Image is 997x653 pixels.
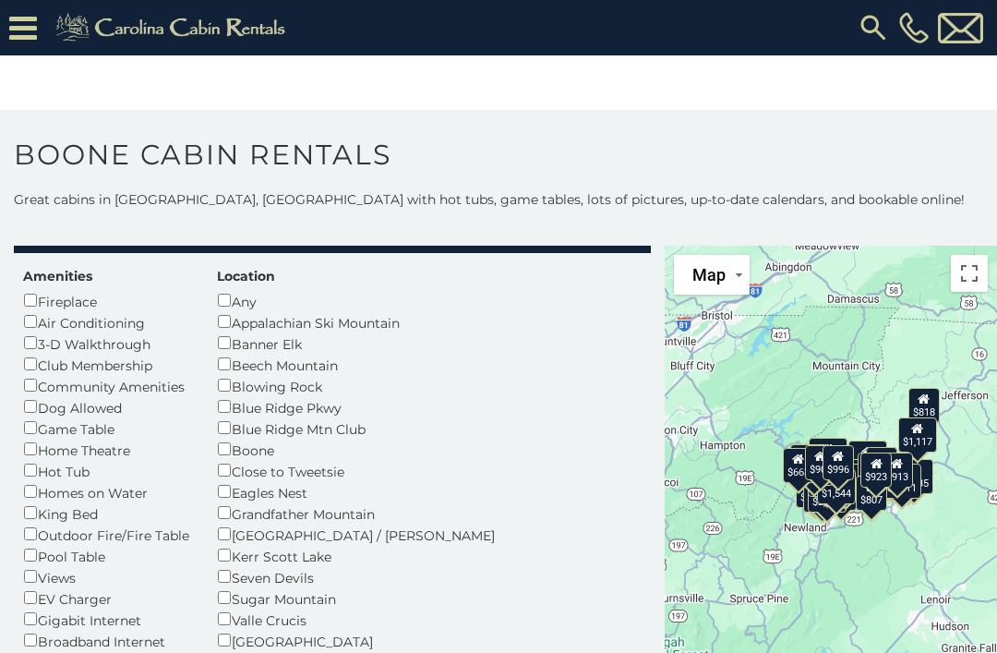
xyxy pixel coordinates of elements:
[796,473,835,508] div: $1,072
[23,566,189,587] div: Views
[217,545,519,566] div: Kerr Scott Lake
[217,333,519,354] div: Banner Elk
[46,9,301,46] img: Khaki-logo.png
[908,387,940,422] div: $818
[217,630,519,651] div: [GEOGRAPHIC_DATA]
[883,463,921,498] div: $1,211
[882,452,913,487] div: $913
[217,460,519,481] div: Close to Tweetsie
[848,441,887,476] div: $1,070
[823,445,854,480] div: $996
[23,311,189,333] div: Air Conditioning
[858,452,896,487] div: $1,489
[217,267,275,285] label: Location
[783,448,814,483] div: $663
[809,438,847,473] div: $1,482
[23,524,189,545] div: Outdoor Fire/Fire Table
[856,475,887,510] div: $807
[23,417,189,439] div: Game Table
[23,609,189,630] div: Gigabit Internet
[23,439,189,460] div: Home Theatre
[674,255,750,295] button: Change map style
[23,587,189,609] div: EV Charger
[803,477,842,512] div: $1,291
[857,11,890,44] img: search-regular.svg
[808,478,847,513] div: $2,084
[217,417,519,439] div: Blue Ridge Mtn Club
[217,311,519,333] div: Appalachian Ski Mountain
[23,502,189,524] div: King Bed
[23,460,189,481] div: Hot Tub
[217,290,519,311] div: Any
[23,290,189,311] div: Fireplace
[217,481,519,502] div: Eagles Nest
[217,375,519,396] div: Blowing Rock
[23,396,189,417] div: Dog Allowed
[23,354,189,375] div: Club Membership
[866,446,897,481] div: $895
[805,445,836,480] div: $901
[23,375,189,396] div: Community Amenities
[898,417,937,453] div: $1,117
[217,354,519,375] div: Beech Mountain
[217,502,519,524] div: Grandfather Mountain
[23,545,189,566] div: Pool Table
[217,396,519,417] div: Blue Ridge Pkwy
[217,439,519,460] div: Boone
[23,630,189,651] div: Broadband Internet
[217,524,519,545] div: [GEOGRAPHIC_DATA] / [PERSON_NAME]
[951,255,988,292] button: Toggle fullscreen view
[895,12,933,43] a: [PHONE_NUMBER]
[692,265,726,284] span: Map
[817,468,856,503] div: $1,544
[23,481,189,502] div: Homes on Water
[217,566,519,587] div: Seven Devils
[860,452,892,487] div: $923
[895,458,933,493] div: $1,035
[23,267,92,285] label: Amenities
[217,609,519,630] div: Valle Crucis
[217,587,519,609] div: Sugar Mountain
[23,333,189,354] div: 3-D Walkthrough
[790,444,829,479] div: $1,487
[795,450,834,485] div: $1,585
